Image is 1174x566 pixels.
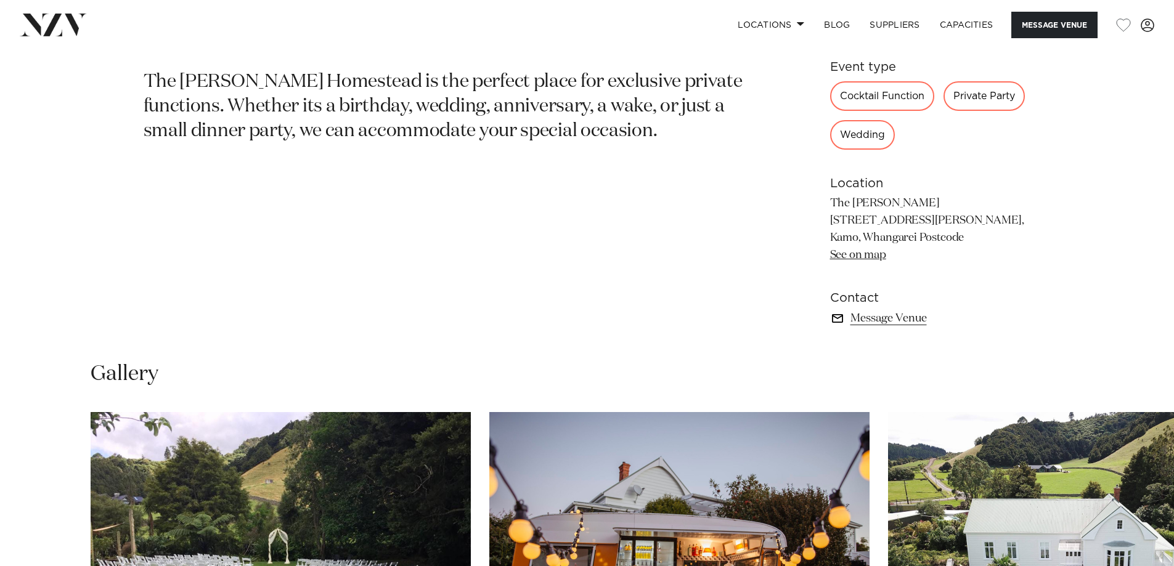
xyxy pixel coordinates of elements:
img: nzv-logo.png [20,14,87,36]
a: Capacities [930,12,1003,38]
a: Message Venue [830,310,1031,327]
a: BLOG [814,12,860,38]
h6: Location [830,174,1031,193]
p: The [PERSON_NAME] [STREET_ADDRESS][PERSON_NAME], Kamo, Whangarei Postcode [830,195,1031,264]
p: The [PERSON_NAME] Homestead is the perfect place for exclusive private functions. Whether its a b... [144,70,743,144]
button: Message Venue [1011,12,1098,38]
div: Wedding [830,120,895,150]
h2: Gallery [91,360,158,388]
h6: Contact [830,289,1031,307]
a: See on map [830,249,886,261]
h6: Event type [830,58,1031,76]
a: SUPPLIERS [860,12,929,38]
div: Cocktail Function [830,81,934,111]
div: Private Party [944,81,1025,111]
a: Locations [728,12,814,38]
